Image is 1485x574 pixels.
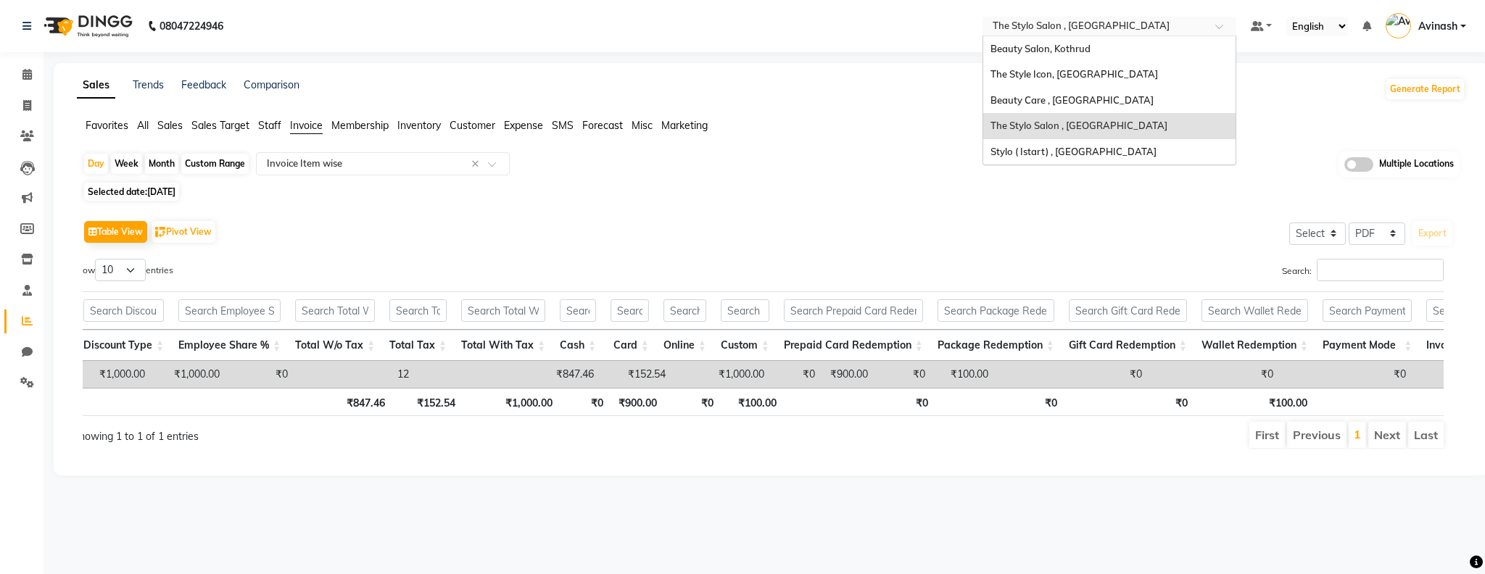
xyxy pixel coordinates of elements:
td: ₹1,000.00 [80,361,152,388]
input: Search Payment Mode [1323,299,1412,322]
span: All [137,119,149,132]
input: Search Discount Type [83,299,164,322]
input: Search Gift Card Redemption [1069,299,1187,322]
button: Generate Report [1386,79,1464,99]
span: Stylo ( Istart) , [GEOGRAPHIC_DATA] [990,146,1157,157]
span: The Style Icon, [GEOGRAPHIC_DATA] [990,68,1158,80]
td: ₹0 [227,361,295,388]
span: Marketing [661,119,708,132]
td: ₹1,000.00 [673,361,772,388]
th: Cash: activate to sort column ascending [553,330,603,361]
span: Invoice [290,119,323,132]
th: Payment Mode: activate to sort column ascending [1315,330,1419,361]
span: Beauty Salon, Kothrud [990,43,1091,54]
div: Day [84,154,108,174]
img: Avinash [1386,13,1411,38]
td: ₹0 [996,361,1149,388]
div: Showing 1 to 1 of 1 entries [73,420,631,444]
span: Expense [504,119,543,132]
th: Online: activate to sort column ascending [656,330,713,361]
th: ₹847.46 [299,388,392,416]
input: Search Total With Tax [461,299,545,322]
span: Sales Target [191,119,249,132]
button: Export [1412,221,1452,246]
td: ₹100.00 [932,361,996,388]
td: ₹152.54 [601,361,673,388]
td: 12 [390,361,507,388]
th: Card: activate to sort column ascending [603,330,656,361]
button: Pivot View [152,221,215,243]
span: The Stylo Salon , [GEOGRAPHIC_DATA] [990,120,1167,131]
b: 08047224946 [160,6,223,46]
a: Sales [77,72,115,99]
span: Selected date: [84,183,179,201]
td: ₹0 [772,361,822,388]
td: ₹900.00 [822,361,875,388]
th: Employee Share %: activate to sort column ascending [171,330,288,361]
th: ₹0 [664,388,721,416]
img: logo [37,6,136,46]
th: ₹0 [935,388,1064,416]
th: Gift Card Redemption: activate to sort column ascending [1062,330,1194,361]
th: ₹0 [784,388,935,416]
th: ₹152.54 [392,388,463,416]
input: Search Package Redemption [938,299,1054,322]
span: Staff [258,119,281,132]
th: Total Tax: activate to sort column ascending [382,330,454,361]
span: Favorites [86,119,128,132]
span: Forecast [582,119,623,132]
td: ₹1,000.00 [152,361,227,388]
td: ₹0 [875,361,932,388]
th: Wallet Redemption: activate to sort column ascending [1194,330,1315,361]
span: Membership [331,119,389,132]
span: Sales [157,119,183,132]
input: Search Total Tax [389,299,447,322]
th: ₹100.00 [1195,388,1314,416]
span: SMS [552,119,574,132]
th: ₹900.00 [611,388,664,416]
span: Customer [450,119,495,132]
th: ₹0 [1064,388,1196,416]
div: Custom Range [181,154,249,174]
label: Show entries [73,259,173,281]
div: Week [111,154,142,174]
input: Search Employee Share % [178,299,281,322]
input: Search Card [611,299,649,322]
th: Total W/o Tax: activate to sort column ascending [288,330,382,361]
td: ₹0 [1281,361,1413,388]
th: ₹100.00 [721,388,784,416]
img: pivot.png [155,227,166,238]
th: Package Redemption: activate to sort column ascending [930,330,1062,361]
a: Trends [133,78,164,91]
button: Table View [84,221,147,243]
input: Search Prepaid Card Redemption [784,299,923,322]
input: Search Cash [560,299,596,322]
span: Multiple Locations [1379,157,1454,172]
label: Search: [1282,259,1444,281]
select: Showentries [95,259,146,281]
span: Avinash [1418,19,1457,34]
input: Search Wallet Redemption [1201,299,1308,322]
a: 1 [1354,427,1361,441]
th: Discount Type: activate to sort column ascending [76,330,171,361]
span: Clear all [471,157,484,172]
th: Custom: activate to sort column ascending [713,330,777,361]
td: ₹847.46 [507,361,601,388]
a: Comparison [244,78,299,91]
input: Search Custom [721,299,769,322]
span: Inventory [397,119,441,132]
input: Search Online [663,299,706,322]
a: Feedback [181,78,226,91]
input: Search Total W/o Tax [295,299,375,322]
th: Prepaid Card Redemption: activate to sort column ascending [777,330,930,361]
input: Search: [1317,259,1444,281]
ng-dropdown-panel: Options list [983,36,1236,166]
th: Total With Tax: activate to sort column ascending [454,330,553,361]
th: ₹1,000.00 [463,388,560,416]
td: ₹0 [1149,361,1281,388]
span: Beauty Care , [GEOGRAPHIC_DATA] [990,94,1154,106]
div: Month [145,154,178,174]
span: [DATE] [147,186,175,197]
span: Misc [632,119,653,132]
th: ₹0 [560,388,611,416]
